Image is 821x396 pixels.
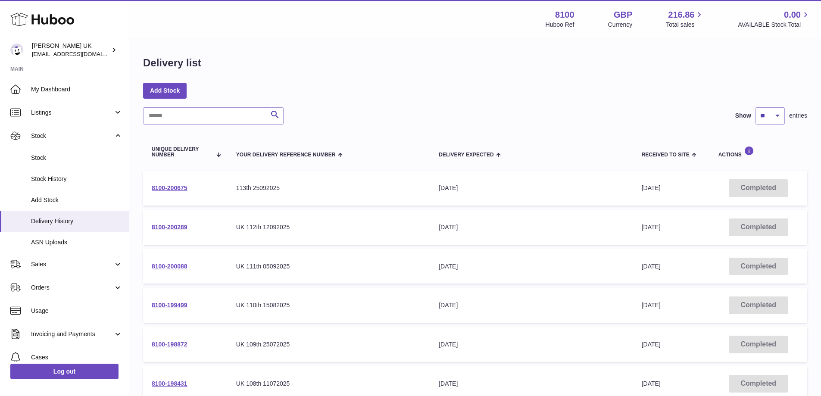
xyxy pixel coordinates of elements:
[10,44,23,56] img: emotion88hk@gmail.com
[666,21,704,29] span: Total sales
[735,112,751,120] label: Show
[152,224,187,231] a: 8100-200289
[642,152,690,158] span: Received to Site
[738,21,811,29] span: AVAILABLE Stock Total
[31,109,113,117] span: Listings
[608,21,633,29] div: Currency
[31,330,113,338] span: Invoicing and Payments
[31,217,122,225] span: Delivery History
[31,85,122,94] span: My Dashboard
[439,152,493,158] span: Delivery Expected
[31,175,122,183] span: Stock History
[642,263,661,270] span: [DATE]
[789,112,807,120] span: entries
[152,147,211,158] span: Unique Delivery Number
[32,42,109,58] div: [PERSON_NAME] UK
[546,21,574,29] div: Huboo Ref
[439,223,624,231] div: [DATE]
[439,380,624,388] div: [DATE]
[236,152,336,158] span: Your Delivery Reference Number
[31,196,122,204] span: Add Stock
[31,238,122,246] span: ASN Uploads
[236,340,421,349] div: UK 109th 25072025
[738,9,811,29] a: 0.00 AVAILABLE Stock Total
[439,301,624,309] div: [DATE]
[31,132,113,140] span: Stock
[642,341,661,348] span: [DATE]
[642,380,661,387] span: [DATE]
[784,9,801,21] span: 0.00
[152,341,187,348] a: 8100-198872
[439,184,624,192] div: [DATE]
[152,380,187,387] a: 8100-198431
[152,184,187,191] a: 8100-200675
[236,301,421,309] div: UK 110th 15082025
[31,260,113,268] span: Sales
[31,154,122,162] span: Stock
[31,284,113,292] span: Orders
[236,184,421,192] div: 113th 25092025
[236,380,421,388] div: UK 108th 11072025
[439,262,624,271] div: [DATE]
[143,56,201,70] h1: Delivery list
[718,146,799,158] div: Actions
[555,9,574,21] strong: 8100
[31,307,122,315] span: Usage
[10,364,119,379] a: Log out
[236,262,421,271] div: UK 111th 05092025
[614,9,632,21] strong: GBP
[152,263,187,270] a: 8100-200088
[642,224,661,231] span: [DATE]
[668,9,694,21] span: 216.86
[32,50,127,57] span: [EMAIL_ADDRESS][DOMAIN_NAME]
[666,9,704,29] a: 216.86 Total sales
[642,302,661,309] span: [DATE]
[143,83,187,98] a: Add Stock
[439,340,624,349] div: [DATE]
[642,184,661,191] span: [DATE]
[236,223,421,231] div: UK 112th 12092025
[152,302,187,309] a: 8100-199499
[31,353,122,362] span: Cases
